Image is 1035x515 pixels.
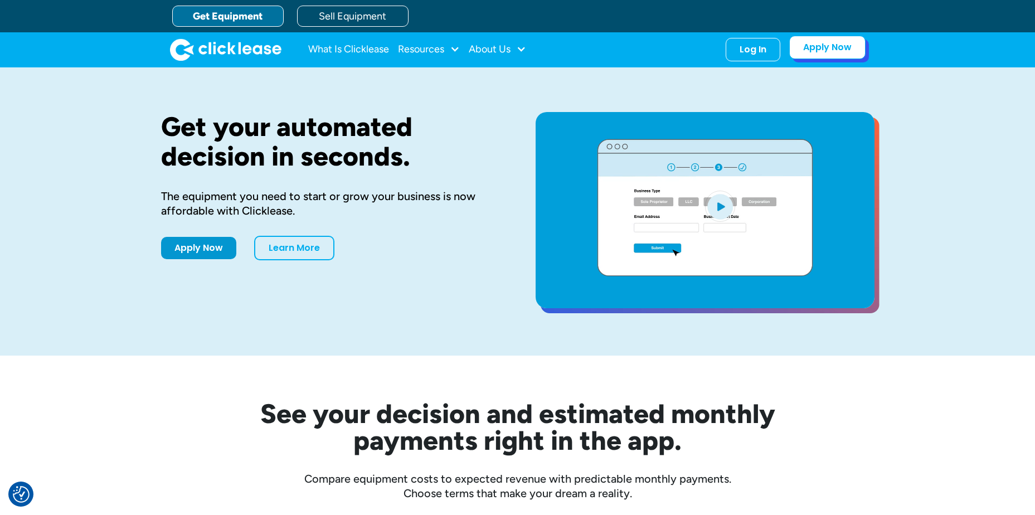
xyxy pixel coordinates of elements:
img: Revisit consent button [13,486,30,503]
a: Sell Equipment [297,6,409,27]
img: Clicklease logo [170,38,281,61]
img: Blue play button logo on a light blue circular background [705,191,735,222]
a: What Is Clicklease [308,38,389,61]
div: Log In [740,44,766,55]
div: The equipment you need to start or grow your business is now affordable with Clicklease. [161,189,500,218]
h2: See your decision and estimated monthly payments right in the app. [206,400,830,454]
button: Consent Preferences [13,486,30,503]
div: About Us [469,38,526,61]
a: Apply Now [161,237,236,259]
h1: Get your automated decision in seconds. [161,112,500,171]
a: Learn More [254,236,334,260]
a: open lightbox [536,112,874,308]
div: Resources [398,38,460,61]
a: Apply Now [789,36,866,59]
a: home [170,38,281,61]
a: Get Equipment [172,6,284,27]
div: Compare equipment costs to expected revenue with predictable monthly payments. Choose terms that ... [161,472,874,501]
